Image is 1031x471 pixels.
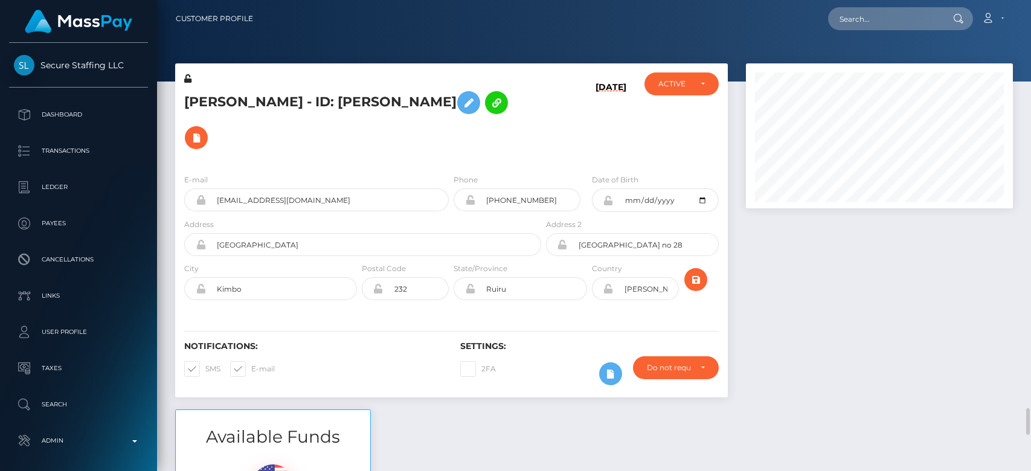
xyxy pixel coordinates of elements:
[633,356,718,379] button: Do not require
[14,251,143,269] p: Cancellations
[596,82,626,159] h6: [DATE]
[647,363,690,373] div: Do not require
[9,389,148,420] a: Search
[14,396,143,414] p: Search
[9,172,148,202] a: Ledger
[592,263,622,274] label: Country
[828,7,942,30] input: Search...
[184,85,535,155] h5: [PERSON_NAME] - ID: [PERSON_NAME]
[14,142,143,160] p: Transactions
[9,100,148,130] a: Dashboard
[14,287,143,305] p: Links
[184,341,442,351] h6: Notifications:
[14,178,143,196] p: Ledger
[230,361,275,377] label: E-mail
[362,263,406,274] label: Postal Code
[592,175,638,185] label: Date of Birth
[25,10,132,33] img: MassPay Logo
[9,136,148,166] a: Transactions
[644,72,718,95] button: ACTIVE
[658,79,690,89] div: ACTIVE
[14,359,143,377] p: Taxes
[14,106,143,124] p: Dashboard
[14,214,143,232] p: Payees
[176,425,370,449] h3: Available Funds
[9,208,148,239] a: Payees
[14,323,143,341] p: User Profile
[184,175,208,185] label: E-mail
[176,6,253,31] a: Customer Profile
[454,175,478,185] label: Phone
[184,219,214,230] label: Address
[9,353,148,383] a: Taxes
[9,281,148,311] a: Links
[14,432,143,450] p: Admin
[9,60,148,71] span: Secure Staffing LLC
[14,55,34,75] img: Secure Staffing LLC
[460,361,496,377] label: 2FA
[184,263,199,274] label: City
[454,263,507,274] label: State/Province
[184,361,220,377] label: SMS
[546,219,582,230] label: Address 2
[460,341,718,351] h6: Settings:
[9,245,148,275] a: Cancellations
[9,317,148,347] a: User Profile
[9,426,148,456] a: Admin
